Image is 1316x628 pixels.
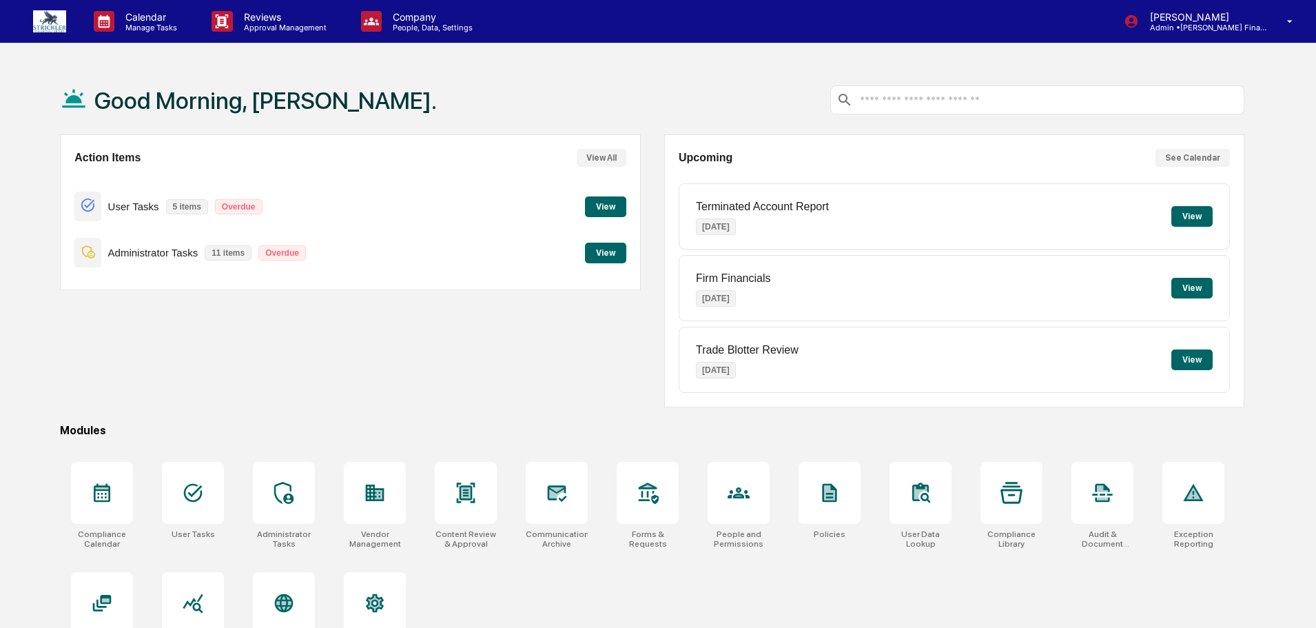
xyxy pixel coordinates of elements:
[108,201,159,212] p: User Tasks
[1139,11,1267,23] p: [PERSON_NAME]
[1162,529,1224,549] div: Exception Reporting
[585,199,626,212] a: View
[1171,206,1213,227] button: View
[114,11,184,23] p: Calendar
[94,87,437,114] h1: Good Morning, [PERSON_NAME].
[33,10,66,32] img: logo
[435,529,497,549] div: Content Review & Approval
[1272,583,1309,620] iframe: Open customer support
[696,201,829,213] p: Terminated Account Report
[108,247,198,259] p: Administrator Tasks
[577,149,626,167] button: View All
[526,529,588,549] div: Communications Archive
[382,11,480,23] p: Company
[696,219,736,235] p: [DATE]
[344,529,406,549] div: Vendor Management
[233,23,333,32] p: Approval Management
[679,152,732,164] h2: Upcoming
[617,529,679,549] div: Forms & Requests
[205,245,251,261] p: 11 items
[585,243,626,263] button: View
[585,245,626,259] a: View
[166,199,208,214] p: 5 items
[60,424,1244,437] div: Modules
[1171,350,1213,370] button: View
[696,344,799,356] p: Trade Blotter Review
[696,290,736,307] p: [DATE]
[258,245,306,261] p: Overdue
[71,529,133,549] div: Compliance Calendar
[696,272,770,285] p: Firm Financials
[708,529,770,549] div: People and Permissions
[980,529,1042,549] div: Compliance Library
[114,23,184,32] p: Manage Tasks
[74,152,141,164] h2: Action Items
[1139,23,1267,32] p: Admin • [PERSON_NAME] Financial Group
[890,529,952,549] div: User Data Lookup
[215,199,263,214] p: Overdue
[1171,278,1213,298] button: View
[585,196,626,217] button: View
[1155,149,1230,167] button: See Calendar
[233,11,333,23] p: Reviews
[253,529,315,549] div: Administrator Tasks
[814,529,845,539] div: Policies
[382,23,480,32] p: People, Data, Settings
[1071,529,1133,549] div: Audit & Document Logs
[696,362,736,378] p: [DATE]
[172,529,215,539] div: User Tasks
